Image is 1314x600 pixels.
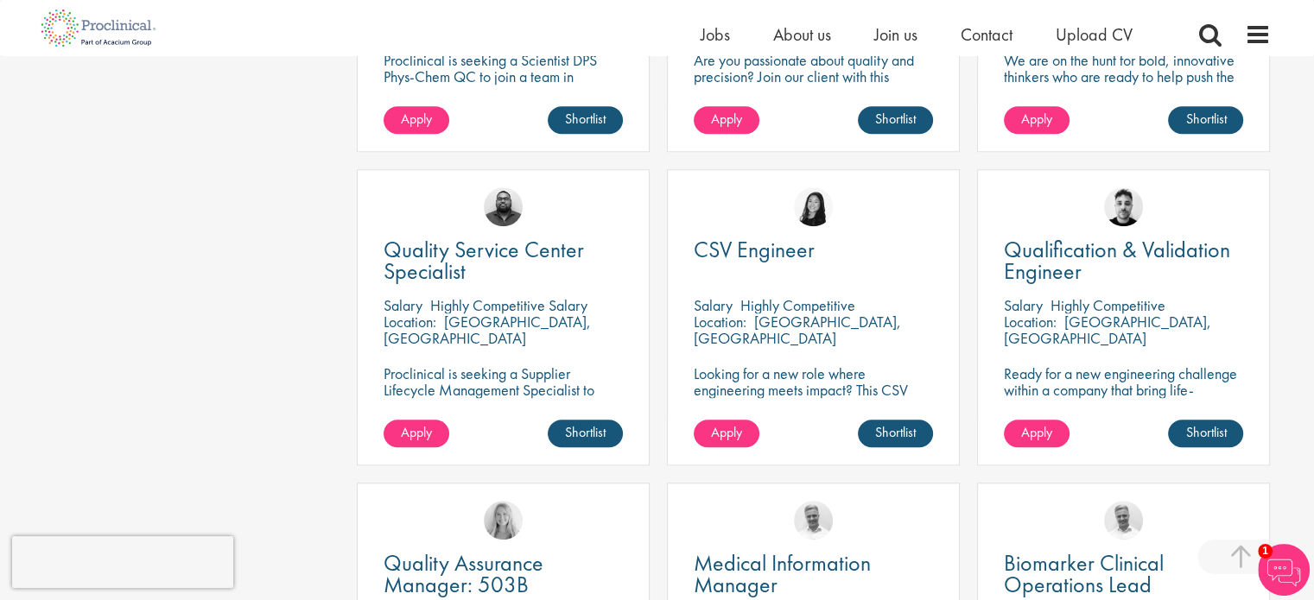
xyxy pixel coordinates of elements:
a: Upload CV [1056,23,1133,46]
a: About us [773,23,831,46]
span: Location: [694,312,746,332]
span: Biomarker Clinical Operations Lead [1004,548,1164,599]
p: [GEOGRAPHIC_DATA], [GEOGRAPHIC_DATA] [384,312,591,348]
a: Apply [384,106,449,134]
span: Quality Assurance Manager: 503B [384,548,543,599]
a: Join us [874,23,917,46]
p: Proclinical is seeking a Supplier Lifecycle Management Specialist to support global vendor change... [384,365,623,447]
a: Jobs [701,23,730,46]
span: Apply [401,423,432,441]
p: Ready for a new engineering challenge within a company that bring life-changing treatments to the... [1004,365,1243,464]
a: Contact [961,23,1012,46]
p: [GEOGRAPHIC_DATA], [GEOGRAPHIC_DATA] [1004,312,1211,348]
img: Joshua Bye [794,501,833,540]
span: Apply [711,423,742,441]
a: Qualification & Validation Engineer [1004,239,1243,282]
span: Salary [1004,295,1043,315]
span: Apply [711,110,742,128]
iframe: reCAPTCHA [12,536,233,588]
span: 1 [1258,544,1273,559]
p: Highly Competitive [1051,295,1165,315]
a: Shortlist [1168,420,1243,447]
a: Biomarker Clinical Operations Lead [1004,553,1243,596]
a: Shortlist [548,106,623,134]
p: Looking for a new role where engineering meets impact? This CSV Engineer role is calling your name! [694,365,933,414]
a: Apply [694,420,759,447]
img: Chatbot [1258,544,1310,596]
a: Apply [694,106,759,134]
a: Shortlist [858,420,933,447]
p: [GEOGRAPHIC_DATA], [GEOGRAPHIC_DATA] [694,312,901,348]
span: Medical Information Manager [694,548,871,599]
span: Apply [401,110,432,128]
p: Highly Competitive Salary [430,295,587,315]
span: Apply [1021,110,1052,128]
img: Numhom Sudsok [794,187,833,226]
a: Quality Assurance Manager: 503B [384,553,623,596]
span: Quality Service Center Specialist [384,235,584,286]
span: Apply [1021,423,1052,441]
img: Dean Fisher [1104,187,1143,226]
span: CSV Engineer [694,235,815,264]
p: Highly Competitive [740,295,855,315]
span: Salary [694,295,733,315]
span: Qualification & Validation Engineer [1004,235,1230,286]
a: CSV Engineer [694,239,933,261]
a: Quality Service Center Specialist [384,239,623,282]
img: Ashley Bennett [484,187,523,226]
img: Joshua Bye [1104,501,1143,540]
span: Salary [384,295,422,315]
a: Apply [1004,106,1070,134]
img: Shannon Briggs [484,501,523,540]
a: Apply [384,420,449,447]
p: Proclinical is seeking a Scientist DPS Phys-Chem QC to join a team in [GEOGRAPHIC_DATA] [384,52,623,101]
span: Location: [384,312,436,332]
a: Apply [1004,420,1070,447]
a: Shortlist [1168,106,1243,134]
a: Shortlist [548,420,623,447]
span: Location: [1004,312,1057,332]
a: Medical Information Manager [694,553,933,596]
a: Shortlist [858,106,933,134]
